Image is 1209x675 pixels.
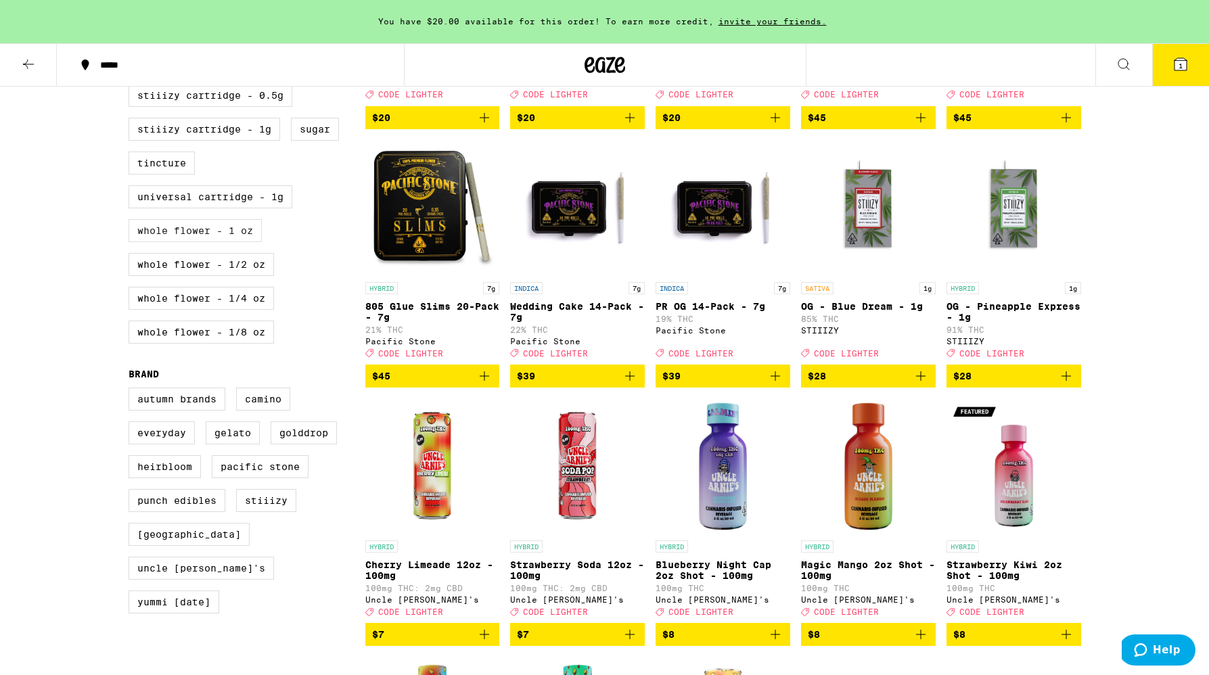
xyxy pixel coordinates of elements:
[946,398,1081,534] img: Uncle Arnie's - Strawberry Kiwi 2oz Shot - 100mg
[510,365,645,388] button: Add to bag
[510,337,645,346] div: Pacific Stone
[523,607,588,616] span: CODE LIGHTER
[662,371,681,381] span: $39
[814,349,879,358] span: CODE LIGHTER
[668,91,733,99] span: CODE LIGHTER
[656,398,790,534] img: Uncle Arnie's - Blueberry Night Cap 2oz Shot - 100mg
[129,455,201,478] label: Heirbloom
[656,106,790,129] button: Add to bag
[365,325,500,334] p: 21% THC
[656,326,790,335] div: Pacific Stone
[206,421,260,444] label: Gelato
[483,282,499,294] p: 7g
[236,388,290,411] label: Camino
[129,421,195,444] label: Everyday
[808,112,826,123] span: $45
[946,140,1081,365] a: Open page for OG - Pineapple Express - 1g from STIIIZY
[378,349,443,358] span: CODE LIGHTER
[510,282,543,294] p: INDICA
[946,398,1081,623] a: Open page for Strawberry Kiwi 2oz Shot - 100mg from Uncle Arnie's
[510,540,543,553] p: HYBRID
[946,584,1081,592] p: 100mg THC
[656,140,790,365] a: Open page for PR OG 14-Pack - 7g from Pacific Stone
[801,301,936,312] p: OG - Blue Dream - 1g
[510,325,645,334] p: 22% THC
[946,325,1081,334] p: 91% THC
[668,607,733,616] span: CODE LIGHTER
[129,388,225,411] label: Autumn Brands
[365,337,500,346] div: Pacific Stone
[801,623,936,646] button: Add to bag
[814,91,879,99] span: CODE LIGHTER
[656,623,790,646] button: Add to bag
[129,590,219,613] label: Yummi [DATE]
[212,455,309,478] label: Pacific Stone
[365,595,500,604] div: Uncle [PERSON_NAME]'s
[946,595,1081,604] div: Uncle [PERSON_NAME]'s
[129,369,159,379] legend: Brand
[919,282,936,294] p: 1g
[523,91,588,99] span: CODE LIGHTER
[365,365,500,388] button: Add to bag
[510,140,645,275] img: Pacific Stone - Wedding Cake 14-Pack - 7g
[129,489,225,512] label: Punch Edibles
[656,315,790,323] p: 19% THC
[129,84,292,107] label: STIIIZY Cartridge - 0.5g
[946,301,1081,323] p: OG - Pineapple Express - 1g
[662,629,675,640] span: $8
[656,398,790,623] a: Open page for Blueberry Night Cap 2oz Shot - 100mg from Uncle Arnie's
[656,282,688,294] p: INDICA
[801,282,834,294] p: SATIVA
[510,140,645,365] a: Open page for Wedding Cake 14-Pack - 7g from Pacific Stone
[959,349,1024,358] span: CODE LIGHTER
[129,152,195,174] label: Tincture
[801,540,834,553] p: HYBRID
[365,584,500,592] p: 100mg THC: 2mg CBD
[953,371,972,381] span: $28
[801,140,936,365] a: Open page for OG - Blue Dream - 1g from STIIIZY
[946,140,1081,275] img: STIIIZY - OG - Pineapple Express - 1g
[946,540,979,553] p: HYBRID
[271,421,337,444] label: GoldDrop
[365,301,500,323] p: 805 Glue Slims 20-Pack - 7g
[946,106,1081,129] button: Add to bag
[801,584,936,592] p: 100mg THC
[129,287,274,310] label: Whole Flower - 1/4 oz
[129,118,280,141] label: STIIIZY Cartridge - 1g
[668,349,733,358] span: CODE LIGHTER
[801,398,936,534] img: Uncle Arnie's - Magic Mango 2oz Shot - 100mg
[510,584,645,592] p: 100mg THC: 2mg CBD
[656,559,790,581] p: Blueberry Night Cap 2oz Shot - 100mg
[510,106,645,129] button: Add to bag
[378,607,443,616] span: CODE LIGHTER
[365,282,398,294] p: HYBRID
[662,112,681,123] span: $20
[510,398,645,534] img: Uncle Arnie's - Strawberry Soda 12oz - 100mg
[946,623,1081,646] button: Add to bag
[510,301,645,323] p: Wedding Cake 14-Pack - 7g
[129,253,274,276] label: Whole Flower - 1/2 oz
[656,365,790,388] button: Add to bag
[801,315,936,323] p: 85% THC
[510,623,645,646] button: Add to bag
[656,584,790,592] p: 100mg THC
[801,398,936,623] a: Open page for Magic Mango 2oz Shot - 100mg from Uncle Arnie's
[365,559,500,581] p: Cherry Limeade 12oz - 100mg
[365,106,500,129] button: Add to bag
[801,326,936,335] div: STIIIZY
[801,106,936,129] button: Add to bag
[365,140,500,275] img: Pacific Stone - 805 Glue Slims 20-Pack - 7g
[510,595,645,604] div: Uncle [PERSON_NAME]'s
[808,629,820,640] span: $8
[953,629,965,640] span: $8
[656,140,790,275] img: Pacific Stone - PR OG 14-Pack - 7g
[774,282,790,294] p: 7g
[946,282,979,294] p: HYBRID
[236,489,296,512] label: STIIIZY
[959,607,1024,616] span: CODE LIGHTER
[946,337,1081,346] div: STIIIZY
[129,185,292,208] label: Universal Cartridge - 1g
[378,17,714,26] span: You have $20.00 available for this order! To earn more credit,
[372,371,390,381] span: $45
